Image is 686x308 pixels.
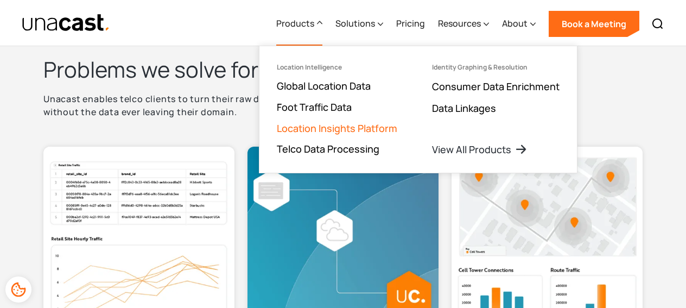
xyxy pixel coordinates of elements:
h2: Problems we solve for Telcos [43,55,643,84]
img: Unacast text logo [22,14,110,33]
a: Foot Traffic Data [277,100,352,114]
div: Identity Graphing & Resolution [432,64,528,71]
a: Data Linkages [432,102,496,115]
div: Solutions [335,2,383,46]
div: Location Intelligence [277,64,342,71]
div: Products [276,17,314,30]
nav: Products [259,46,577,173]
div: Resources [438,17,481,30]
div: Solutions [335,17,375,30]
a: Global Location Data [277,79,371,92]
a: Location Insights Platform [277,122,397,135]
img: Search icon [651,17,664,30]
a: Consumer Data Enrichment [432,80,560,93]
div: Cookie Preferences [5,276,31,303]
a: Telco Data Processing [277,142,379,155]
a: home [22,14,110,33]
div: Resources [438,2,489,46]
p: Unacast enables telco clients to turn their raw data into human mobility insights, without the da... [43,92,425,118]
div: About [502,17,528,30]
a: Pricing [396,2,425,46]
a: Book a Meeting [549,11,639,37]
div: About [502,2,536,46]
div: Products [276,2,322,46]
a: View All Products [432,143,528,156]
